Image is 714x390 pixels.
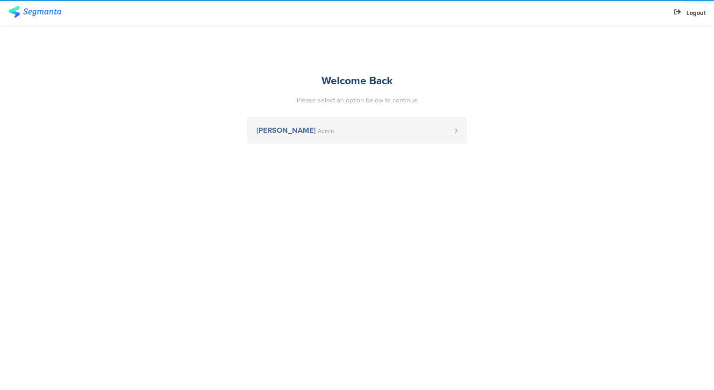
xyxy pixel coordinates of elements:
span: Admin [318,128,334,134]
img: segmanta logo [8,6,61,18]
a: [PERSON_NAME] Admin [247,117,467,144]
span: [PERSON_NAME] [257,127,315,134]
div: Please select an option below to continue [247,95,467,105]
div: Welcome Back [247,72,467,88]
span: Logout [686,8,706,17]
